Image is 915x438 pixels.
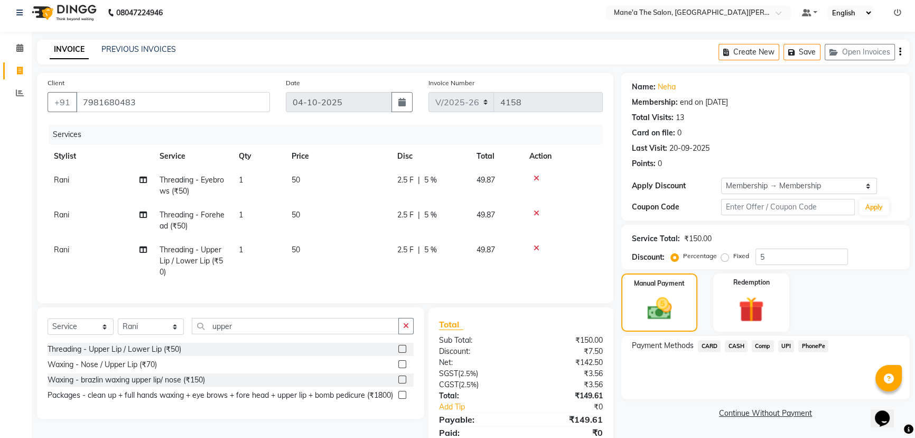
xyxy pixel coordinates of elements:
[48,375,205,386] div: Waxing - brazlin waxing upper lip/ nose (₹150)
[424,244,437,255] span: 5 %
[239,210,243,220] span: 1
[460,369,476,378] span: 2.5%
[48,344,181,355] div: Threading - Upper Lip / Lower Lip (₹50)
[632,180,721,191] div: Apply Discount
[669,143,709,154] div: 20-09-2025
[439,319,463,330] span: Total
[397,209,414,221] span: 2.5 F
[439,380,459,389] span: CGST
[521,346,611,357] div: ₹7.50
[232,144,285,168] th: Qty
[424,209,437,221] span: 5 %
[239,245,243,254] span: 1
[521,390,611,401] div: ₹149.61
[733,251,749,261] label: Fixed
[632,202,721,213] div: Coupon Code
[54,245,69,254] span: Rani
[192,318,399,334] input: Search or Scan
[683,251,717,261] label: Percentage
[684,233,712,244] div: ₹150.00
[477,210,495,220] span: 49.87
[632,127,675,139] div: Card on file:
[523,144,603,168] th: Action
[536,401,611,413] div: ₹0
[477,175,495,185] span: 49.87
[632,112,674,123] div: Total Visits:
[721,199,855,215] input: Enter Offer / Coupon Code
[397,244,414,255] span: 2.5 F
[431,390,521,401] div: Total:
[431,357,521,368] div: Net:
[658,158,662,169] div: 0
[731,294,772,325] img: _gift.svg
[634,279,685,288] label: Manual Payment
[658,81,676,93] a: Neha
[424,175,437,186] span: 5 %
[632,340,694,351] span: Payment Methods
[778,340,795,352] span: UPI
[733,278,770,287] label: Redemption
[680,97,728,108] div: end on [DATE]
[632,81,656,93] div: Name:
[431,401,536,413] a: Add Tip
[698,340,721,352] span: CARD
[521,368,611,379] div: ₹3.56
[76,92,270,112] input: Search by Name/Mobile/Email/Code
[798,340,828,352] span: PhonePe
[239,175,243,185] span: 1
[676,112,684,123] div: 13
[752,340,774,352] span: Comp
[54,210,69,220] span: Rani
[521,335,611,346] div: ₹150.00
[825,44,895,60] button: Open Invoices
[285,144,391,168] th: Price
[391,144,470,168] th: Disc
[431,379,521,390] div: ( )
[725,340,748,352] span: CASH
[418,244,420,255] span: |
[418,209,420,221] span: |
[859,199,889,215] button: Apply
[292,210,300,220] span: 50
[470,144,523,168] th: Total
[431,368,521,379] div: ( )
[292,245,300,254] span: 50
[461,380,477,389] span: 2.5%
[431,335,521,346] div: Sub Total:
[418,175,420,186] span: |
[623,408,908,419] a: Continue Without Payment
[101,44,176,54] a: PREVIOUS INVOICES
[48,144,153,168] th: Stylist
[48,78,64,88] label: Client
[292,175,300,185] span: 50
[160,245,223,277] span: Threading - Upper Lip / Lower Lip (₹50)
[160,210,225,231] span: Threading - Forehead (₹50)
[632,158,656,169] div: Points:
[153,144,232,168] th: Service
[286,78,300,88] label: Date
[521,379,611,390] div: ₹3.56
[48,390,393,401] div: Packages - clean up + full hands waxing + eye brows + fore head + upper lip + bomb pedicure (₹1800)
[632,252,665,263] div: Discount:
[632,97,678,108] div: Membership:
[49,125,611,144] div: Services
[160,175,224,196] span: Threading - Eyebrows (₹50)
[477,245,495,254] span: 49.87
[431,346,521,357] div: Discount:
[397,175,414,186] span: 2.5 F
[48,359,157,370] div: Waxing - Nose / Upper Lip (₹70)
[632,233,680,244] div: Service Total:
[54,175,69,185] span: Rani
[871,396,904,427] iframe: chat widget
[521,357,611,368] div: ₹142.50
[50,40,89,59] a: INVOICE
[718,44,779,60] button: Create New
[640,295,679,323] img: _cash.svg
[431,413,521,426] div: Payable:
[439,369,458,378] span: SGST
[632,143,667,154] div: Last Visit:
[48,92,77,112] button: +91
[677,127,681,139] div: 0
[521,413,611,426] div: ₹149.61
[428,78,474,88] label: Invoice Number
